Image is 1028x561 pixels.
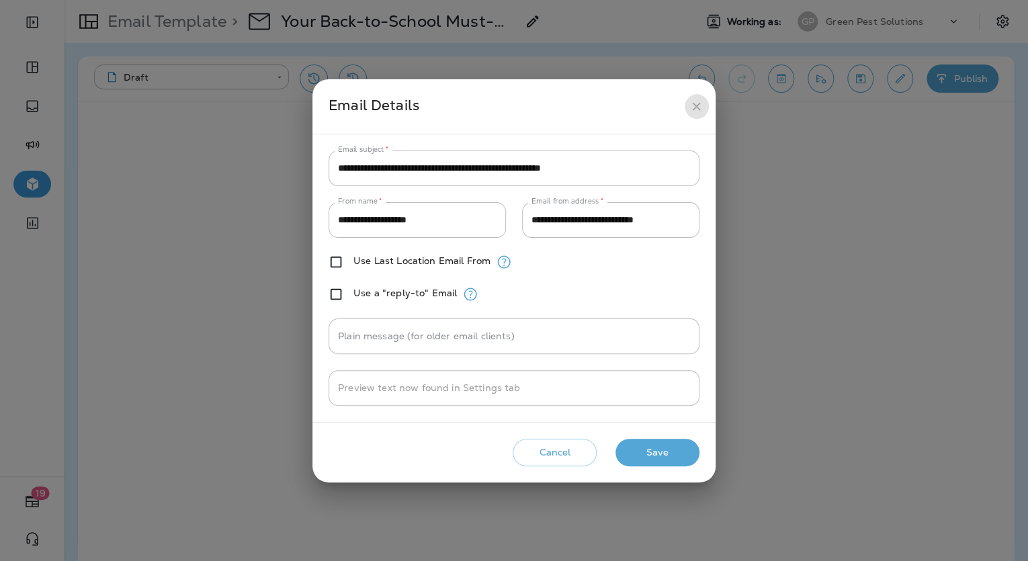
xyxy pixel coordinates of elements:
button: Save [615,439,699,466]
label: From name [338,196,382,206]
label: Use Last Location Email From [353,255,490,266]
label: Email from address [531,196,603,206]
label: Use a "reply-to" Email [353,288,457,298]
div: Email Details [329,94,684,119]
button: Cancel [513,439,597,466]
button: close [684,94,709,119]
label: Email subject [338,144,389,155]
